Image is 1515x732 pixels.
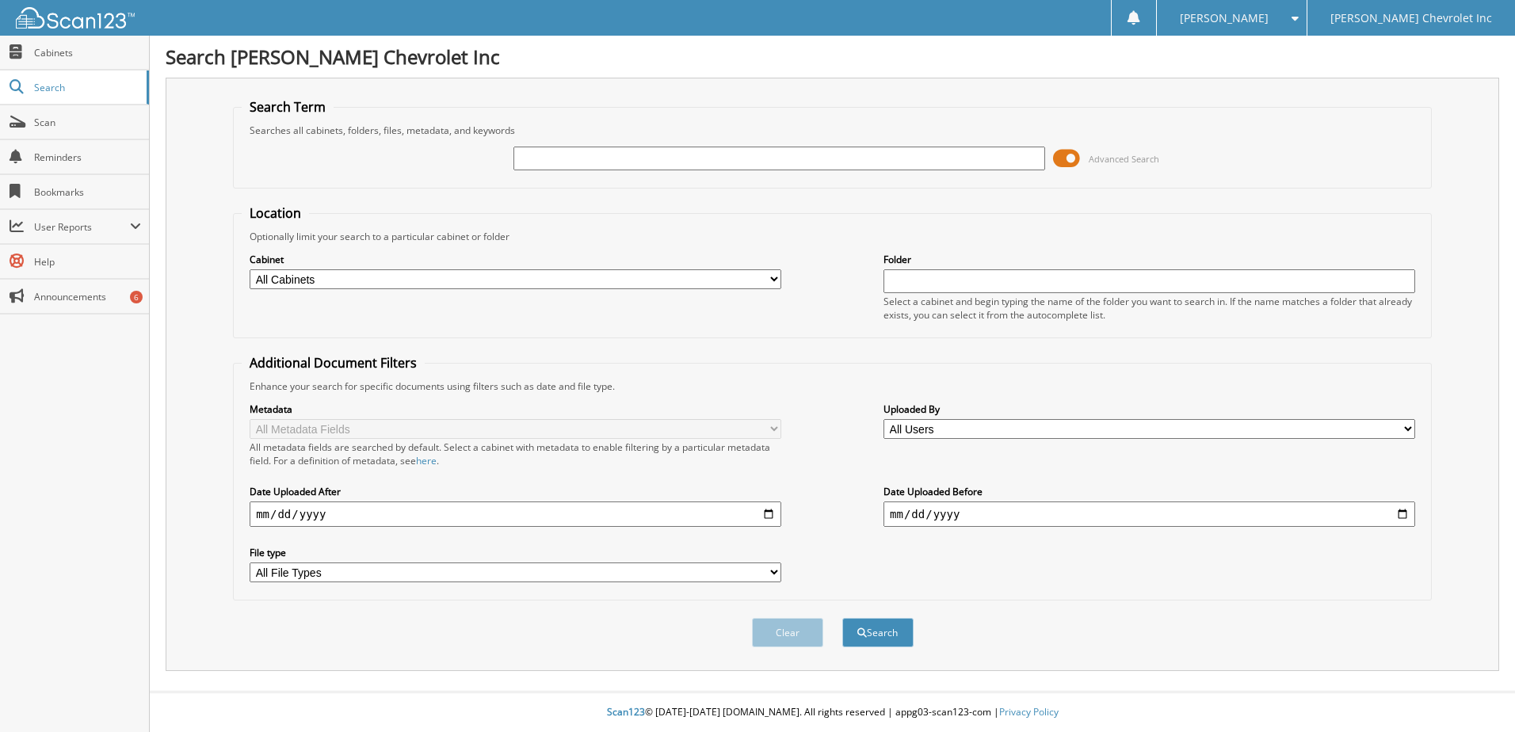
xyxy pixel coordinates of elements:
[883,253,1415,266] label: Folder
[250,253,781,266] label: Cabinet
[883,295,1415,322] div: Select a cabinet and begin typing the name of the folder you want to search in. If the name match...
[250,402,781,416] label: Metadata
[842,618,914,647] button: Search
[34,81,139,94] span: Search
[416,454,437,467] a: here
[34,151,141,164] span: Reminders
[242,124,1423,137] div: Searches all cabinets, folders, files, metadata, and keywords
[34,46,141,59] span: Cabinets
[166,44,1499,70] h1: Search [PERSON_NAME] Chevrolet Inc
[242,230,1423,243] div: Optionally limit your search to a particular cabinet or folder
[250,501,781,527] input: start
[242,98,334,116] legend: Search Term
[752,618,823,647] button: Clear
[607,705,645,719] span: Scan123
[250,546,781,559] label: File type
[242,354,425,372] legend: Additional Document Filters
[34,220,130,234] span: User Reports
[883,501,1415,527] input: end
[1330,13,1492,23] span: [PERSON_NAME] Chevrolet Inc
[34,290,141,303] span: Announcements
[250,440,781,467] div: All metadata fields are searched by default. Select a cabinet with metadata to enable filtering b...
[242,379,1423,393] div: Enhance your search for specific documents using filters such as date and file type.
[999,705,1059,719] a: Privacy Policy
[1180,13,1269,23] span: [PERSON_NAME]
[130,291,143,303] div: 6
[150,693,1515,732] div: © [DATE]-[DATE] [DOMAIN_NAME]. All rights reserved | appg03-scan123-com |
[34,116,141,129] span: Scan
[242,204,309,222] legend: Location
[250,485,781,498] label: Date Uploaded After
[16,7,135,29] img: scan123-logo-white.svg
[34,255,141,269] span: Help
[34,185,141,199] span: Bookmarks
[1089,153,1159,165] span: Advanced Search
[883,485,1415,498] label: Date Uploaded Before
[883,402,1415,416] label: Uploaded By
